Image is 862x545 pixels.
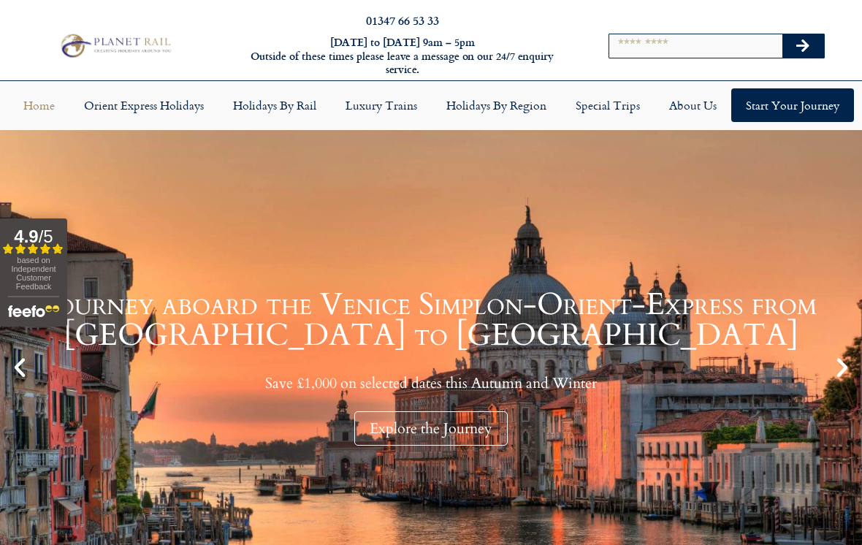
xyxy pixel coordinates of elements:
a: Start your Journey [731,88,854,122]
h1: Journey aboard the Venice Simplon-Orient-Express from [GEOGRAPHIC_DATA] to [GEOGRAPHIC_DATA] [37,289,825,351]
nav: Menu [7,88,855,122]
div: Previous slide [7,355,32,380]
a: Home [9,88,69,122]
a: Holidays by Rail [218,88,331,122]
div: Next slide [830,355,855,380]
a: Special Trips [561,88,655,122]
a: Orient Express Holidays [69,88,218,122]
button: Search [782,34,825,58]
img: Planet Rail Train Holidays Logo [56,31,173,60]
div: Explore the Journey [354,411,508,446]
a: About Us [655,88,731,122]
h6: [DATE] to [DATE] 9am – 5pm Outside of these times please leave a message on our 24/7 enquiry serv... [234,36,571,77]
a: 01347 66 53 33 [366,12,439,28]
p: Save £1,000 on selected dates this Autumn and Winter [37,374,825,392]
a: Luxury Trains [331,88,432,122]
a: Holidays by Region [432,88,561,122]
